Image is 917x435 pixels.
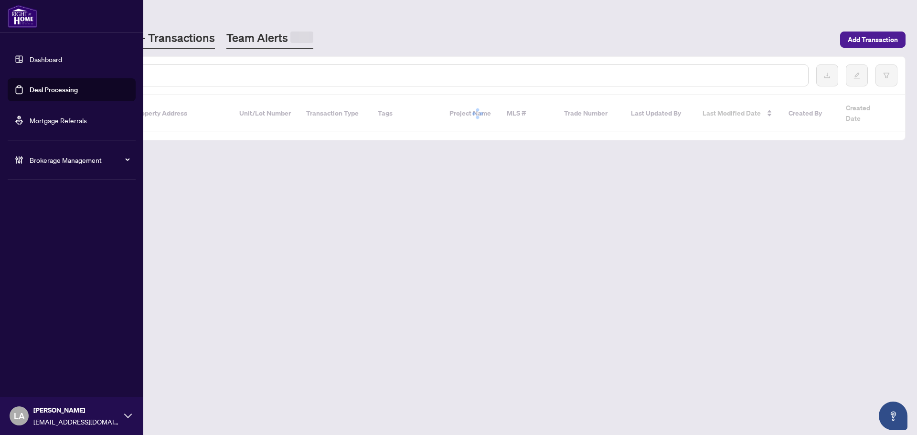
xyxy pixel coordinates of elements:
button: download [816,64,838,86]
span: Brokerage Management [30,155,129,165]
a: Mortgage Referrals [30,116,87,125]
button: filter [875,64,897,86]
img: logo [8,5,37,28]
span: [PERSON_NAME] [33,405,119,415]
span: [EMAIL_ADDRESS][DOMAIN_NAME] [33,416,119,427]
a: Dashboard [30,55,62,64]
span: Add Transaction [848,32,898,47]
span: LA [14,409,25,423]
button: Open asap [879,402,907,430]
a: Deal Processing [30,85,78,94]
button: edit [846,64,868,86]
button: Add Transaction [840,32,906,48]
a: Team Alerts [226,30,313,49]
